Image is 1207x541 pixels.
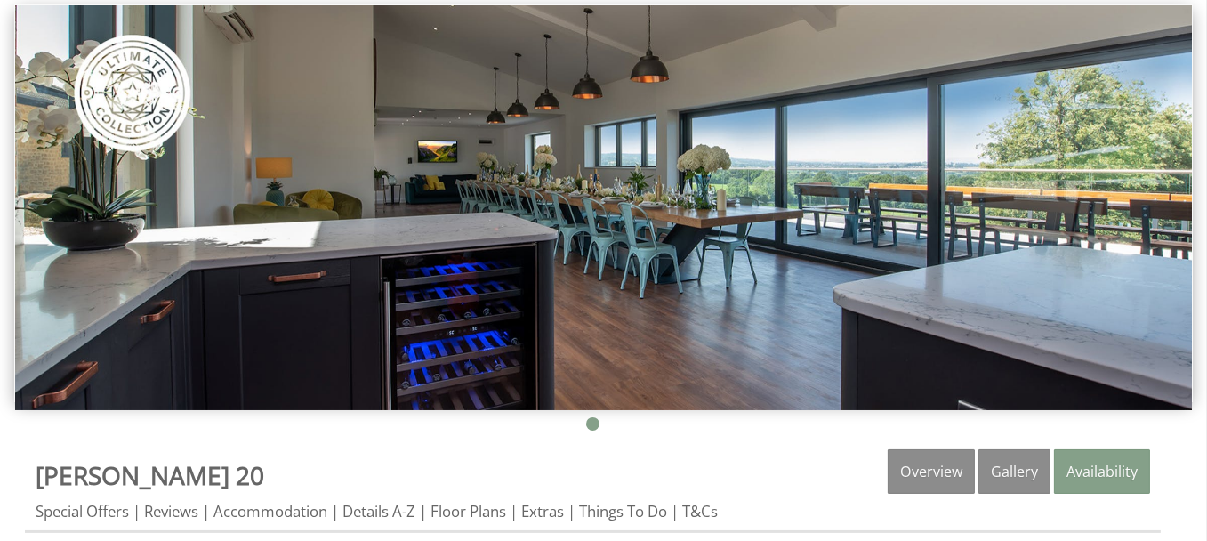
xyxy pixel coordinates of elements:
[36,501,129,521] a: Special Offers
[579,501,667,521] a: Things To Do
[1054,449,1150,494] a: Availability
[521,501,564,521] a: Extras
[342,501,415,521] a: Details A-Z
[430,501,506,521] a: Floor Plans
[888,449,975,494] a: Overview
[682,501,718,521] a: T&Cs
[213,501,327,521] a: Accommodation
[144,501,198,521] a: Reviews
[978,449,1050,494] a: Gallery
[36,458,264,492] a: [PERSON_NAME] 20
